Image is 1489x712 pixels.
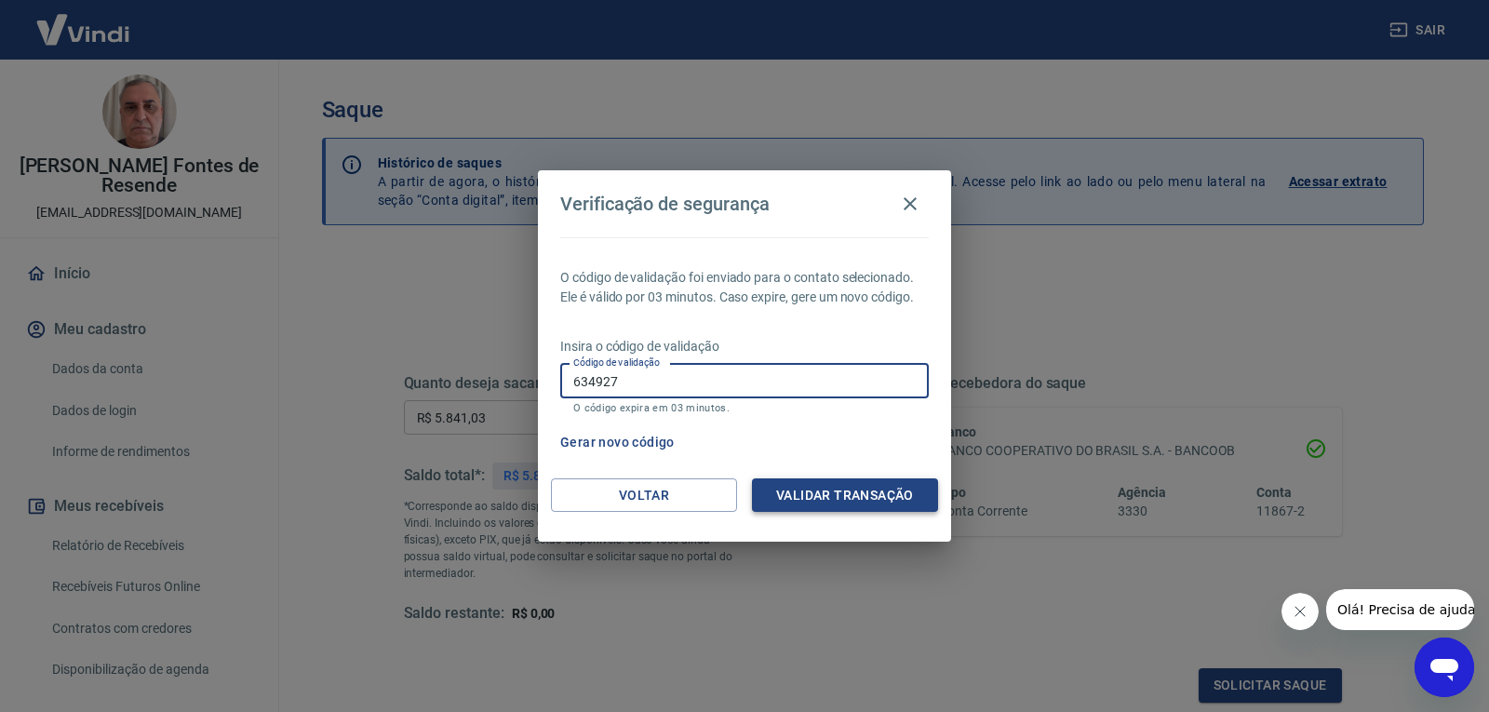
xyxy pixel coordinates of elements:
iframe: Botão para abrir a janela de mensagens [1415,638,1474,697]
label: Código de validação [573,356,660,369]
iframe: Fechar mensagem [1281,593,1319,630]
iframe: Mensagem da empresa [1326,589,1474,630]
p: Insira o código de validação [560,337,929,356]
span: Olá! Precisa de ajuda? [11,13,156,28]
button: Validar transação [752,478,938,513]
button: Gerar novo código [553,425,682,460]
button: Voltar [551,478,737,513]
p: O código de validação foi enviado para o contato selecionado. Ele é válido por 03 minutos. Caso e... [560,268,929,307]
p: O código expira em 03 minutos. [573,402,916,414]
h4: Verificação de segurança [560,193,770,215]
